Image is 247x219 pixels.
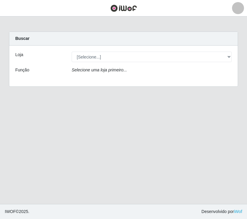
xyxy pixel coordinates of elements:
label: Função [15,67,29,73]
i: Selecione uma loja primeiro... [72,67,127,72]
label: Loja [15,52,23,58]
a: iWof [234,209,242,214]
span: Desenvolvido por [201,208,242,215]
img: CoreUI Logo [110,4,137,12]
span: © 2025 . [5,208,29,215]
span: IWOF [5,209,16,214]
strong: Buscar [15,36,29,41]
